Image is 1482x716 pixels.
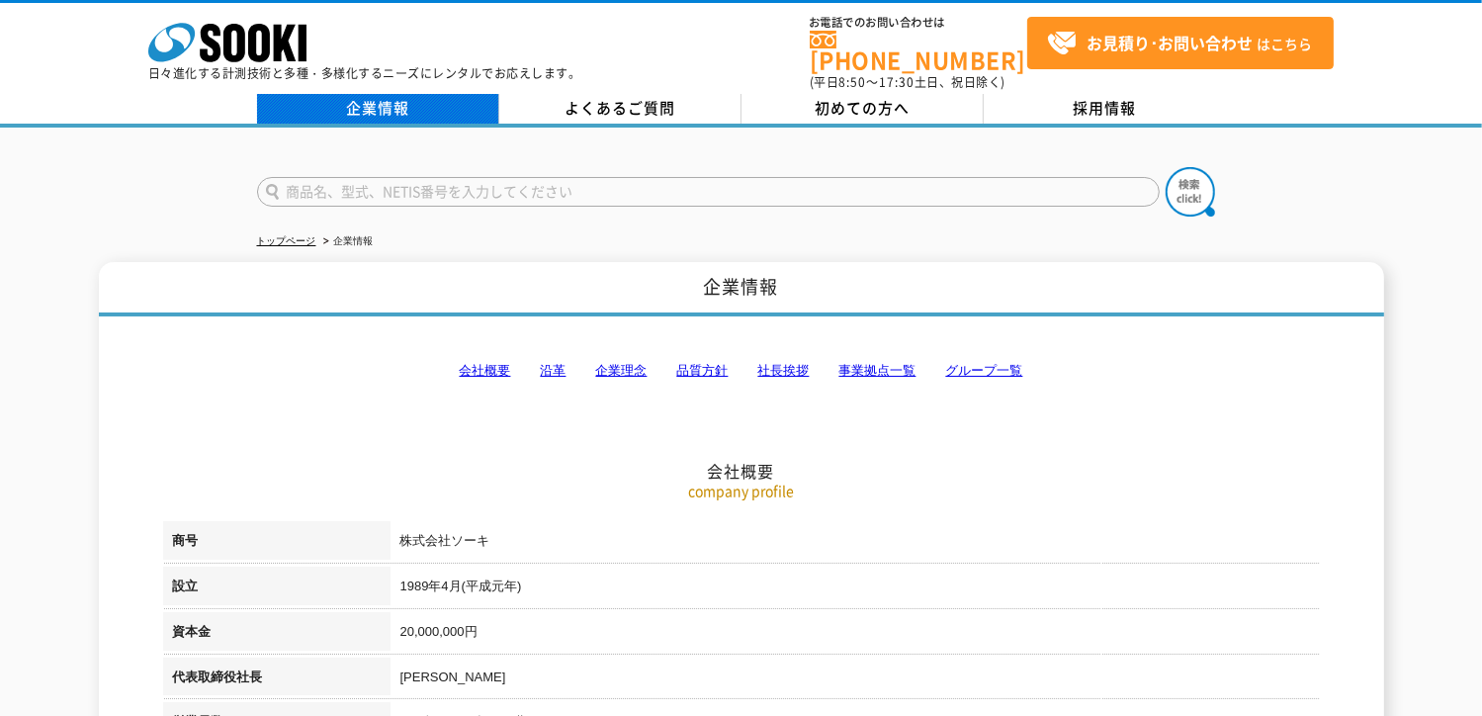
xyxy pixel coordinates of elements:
[148,67,581,79] p: 日々進化する計測技術と多種・多様化するニーズにレンタルでお応えします。
[810,73,1005,91] span: (平日 ～ 土日、祝日除く)
[257,177,1160,207] input: 商品名、型式、NETIS番号を入力してください
[541,363,567,378] a: 沿革
[1087,31,1253,54] strong: お見積り･お問い合わせ
[99,262,1384,316] h1: 企業情報
[984,94,1226,124] a: 採用情報
[839,363,916,378] a: 事業拠点一覧
[758,363,810,378] a: 社長挨拶
[596,363,648,378] a: 企業理念
[257,235,316,246] a: トップページ
[810,17,1027,29] span: お電話でのお問い合わせは
[257,94,499,124] a: 企業情報
[163,567,391,612] th: 設立
[810,31,1027,71] a: [PHONE_NUMBER]
[163,658,391,703] th: 代表取締役社長
[1166,167,1215,217] img: btn_search.png
[677,363,729,378] a: 品質方針
[460,363,511,378] a: 会社概要
[815,97,910,119] span: 初めての方へ
[391,612,1320,658] td: 20,000,000円
[946,363,1023,378] a: グループ一覧
[163,521,391,567] th: 商号
[741,94,984,124] a: 初めての方へ
[391,521,1320,567] td: 株式会社ソーキ
[1027,17,1334,69] a: お見積り･お問い合わせはこちら
[391,658,1320,703] td: [PERSON_NAME]
[839,73,867,91] span: 8:50
[319,231,374,252] li: 企業情報
[163,612,391,658] th: 資本金
[163,263,1320,482] h2: 会社概要
[163,481,1320,501] p: company profile
[391,567,1320,612] td: 1989年4月(平成元年)
[499,94,741,124] a: よくあるご質問
[1047,29,1312,58] span: はこちら
[879,73,915,91] span: 17:30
